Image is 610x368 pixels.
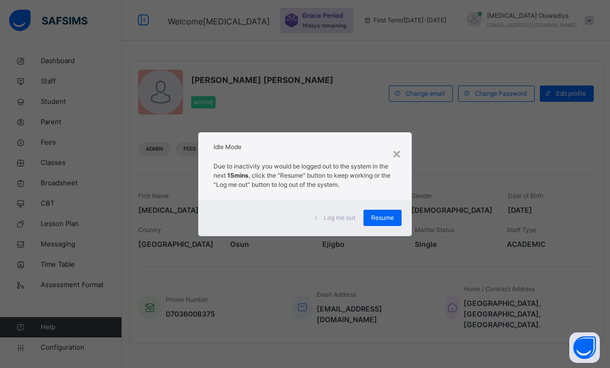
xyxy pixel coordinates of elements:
span: Resume [371,213,394,222]
button: Open asap [569,332,600,363]
p: Due to inactivity you would be logged out to the system in the next , click the "Resume" button t... [213,162,396,189]
strong: 15mins [227,172,249,179]
h2: Idle Mode [213,143,396,152]
div: × [392,143,402,164]
span: Log me out [324,213,355,222]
